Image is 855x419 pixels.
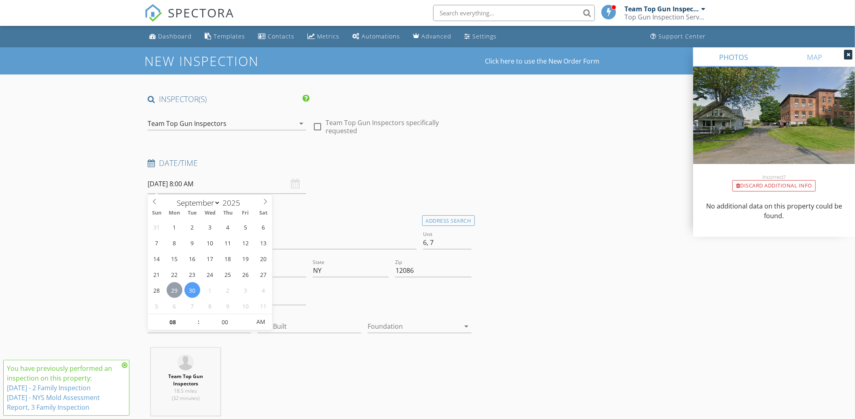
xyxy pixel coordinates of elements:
input: Select date [148,174,306,194]
h4: Location [148,213,472,224]
span: Wed [201,211,219,216]
h4: INSPECTOR(S) [148,94,309,104]
span: September 30, 2025 [184,282,200,298]
div: Templates [214,32,245,40]
span: Sat [254,211,272,216]
span: September 25, 2025 [220,266,236,282]
div: Advanced [421,32,451,40]
span: October 5, 2025 [149,298,165,314]
div: Automations [362,32,400,40]
label: Team Top Gun Inspectors specifically requested [326,119,471,135]
span: October 1, 2025 [202,282,218,298]
span: : [197,314,200,330]
img: streetview [693,67,855,183]
a: Click here to use the New Order Form [485,58,599,64]
a: Automations (Basic) [349,29,403,44]
a: Support Center [647,29,709,44]
span: September 29, 2025 [167,282,182,298]
div: Incorrect? [693,174,855,180]
div: Metrics [317,32,339,40]
span: September 27, 2025 [256,266,271,282]
span: September 3, 2025 [202,219,218,235]
span: (32 minutes) [172,395,199,402]
i: arrow_drop_down [462,321,472,331]
strong: Team Top Gun Inspectors [168,373,203,387]
span: September 6, 2025 [256,219,271,235]
span: September 14, 2025 [149,251,165,266]
span: September 8, 2025 [167,235,182,251]
span: Click to toggle [250,314,272,330]
span: September 10, 2025 [202,235,218,251]
a: [DATE] - 2 Family Inspection [7,383,91,392]
a: PHOTOS [693,47,774,67]
span: October 9, 2025 [220,298,236,314]
span: September 24, 2025 [202,266,218,282]
div: You have previously performed an inspection on this property: [7,364,119,412]
span: Sun [148,211,165,216]
h1: New Inspection [144,54,324,68]
a: Advanced [410,29,455,44]
span: September 5, 2025 [238,219,254,235]
span: September 21, 2025 [149,266,165,282]
i: arrow_drop_down [296,119,306,128]
div: Settings [472,32,497,40]
a: Settings [461,29,500,44]
span: September 16, 2025 [184,251,200,266]
div: Team Top Gun Inspectors [148,120,226,127]
a: [DATE] - NYS Mold Assessment Report, 3 Family Inspection [7,393,100,412]
span: September 22, 2025 [167,266,182,282]
div: Discard Additional info [732,180,816,191]
span: August 31, 2025 [149,219,165,235]
div: Dashboard [158,32,192,40]
a: SPECTORA [144,11,234,28]
span: September 20, 2025 [256,251,271,266]
span: October 7, 2025 [184,298,200,314]
span: October 10, 2025 [238,298,254,314]
a: Dashboard [146,29,195,44]
span: September 13, 2025 [256,235,271,251]
div: Contacts [268,32,294,40]
input: Year [220,198,247,208]
span: October 8, 2025 [202,298,218,314]
p: No additional data on this property could be found. [703,201,845,221]
a: Metrics [304,29,343,44]
span: September 26, 2025 [238,266,254,282]
div: Team Top Gun Inspectors [624,5,699,13]
span: September 15, 2025 [167,251,182,266]
span: September 23, 2025 [184,266,200,282]
div: Top Gun Inspection Services Group, Inc [624,13,705,21]
span: Mon [165,211,183,216]
span: October 11, 2025 [256,298,271,314]
span: October 4, 2025 [256,282,271,298]
img: default-user-f0147aede5fd5fa78ca7ade42f37bd4542148d508eef1c3d3ea960f66861d68b.jpg [178,354,194,370]
img: The Best Home Inspection Software - Spectora [144,4,162,22]
span: Fri [237,211,254,216]
a: Templates [201,29,248,44]
span: September 12, 2025 [238,235,254,251]
span: September 4, 2025 [220,219,236,235]
span: September 19, 2025 [238,251,254,266]
div: Support Center [658,32,706,40]
a: MAP [774,47,855,67]
input: Search everything... [433,5,595,21]
span: Thu [219,211,237,216]
span: September 18, 2025 [220,251,236,266]
a: Contacts [255,29,298,44]
span: September 2, 2025 [184,219,200,235]
span: September 7, 2025 [149,235,165,251]
span: SPECTORA [168,4,234,21]
span: September 9, 2025 [184,235,200,251]
div: Address Search [422,215,475,226]
span: Tue [183,211,201,216]
span: October 3, 2025 [238,282,254,298]
span: October 6, 2025 [167,298,182,314]
h4: Date/Time [148,158,472,168]
span: October 2, 2025 [220,282,236,298]
span: September 1, 2025 [167,219,182,235]
span: September 17, 2025 [202,251,218,266]
span: September 28, 2025 [149,282,165,298]
span: 18.5 miles [174,387,197,394]
span: September 11, 2025 [220,235,236,251]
